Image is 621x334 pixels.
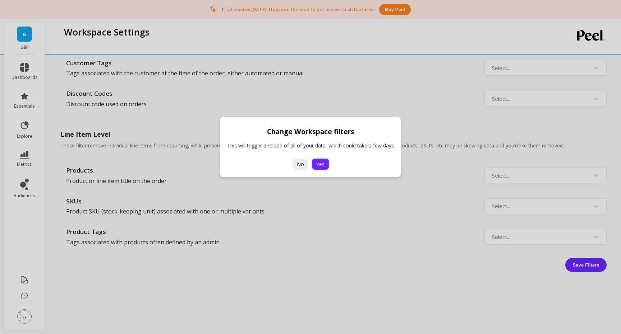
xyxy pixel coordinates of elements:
button: No [293,159,308,170]
span: No [297,161,304,168]
h3: Change Workspace filters [227,128,394,135]
p: This will trigger a reload of all of your data, which could take a few days [227,142,394,149]
button: Yes [312,159,329,170]
span: Yes [316,161,325,168]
